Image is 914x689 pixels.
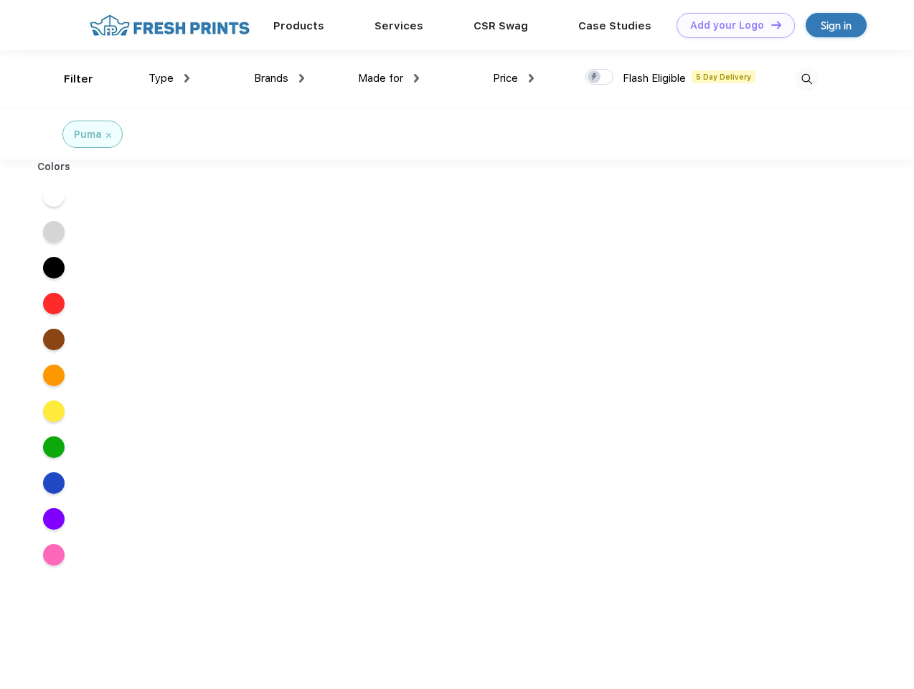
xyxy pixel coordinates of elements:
[64,71,93,88] div: Filter
[690,19,764,32] div: Add your Logo
[106,133,111,138] img: filter_cancel.svg
[273,19,324,32] a: Products
[821,17,852,34] div: Sign in
[414,74,419,83] img: dropdown.png
[692,70,755,83] span: 5 Day Delivery
[623,72,686,85] span: Flash Eligible
[149,72,174,85] span: Type
[474,19,528,32] a: CSR Swag
[358,72,403,85] span: Made for
[806,13,867,37] a: Sign in
[254,72,288,85] span: Brands
[184,74,189,83] img: dropdown.png
[771,21,781,29] img: DT
[27,159,82,174] div: Colors
[795,67,819,91] img: desktop_search.svg
[493,72,518,85] span: Price
[74,127,102,142] div: Puma
[299,74,304,83] img: dropdown.png
[529,74,534,83] img: dropdown.png
[85,13,254,38] img: fo%20logo%202.webp
[374,19,423,32] a: Services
